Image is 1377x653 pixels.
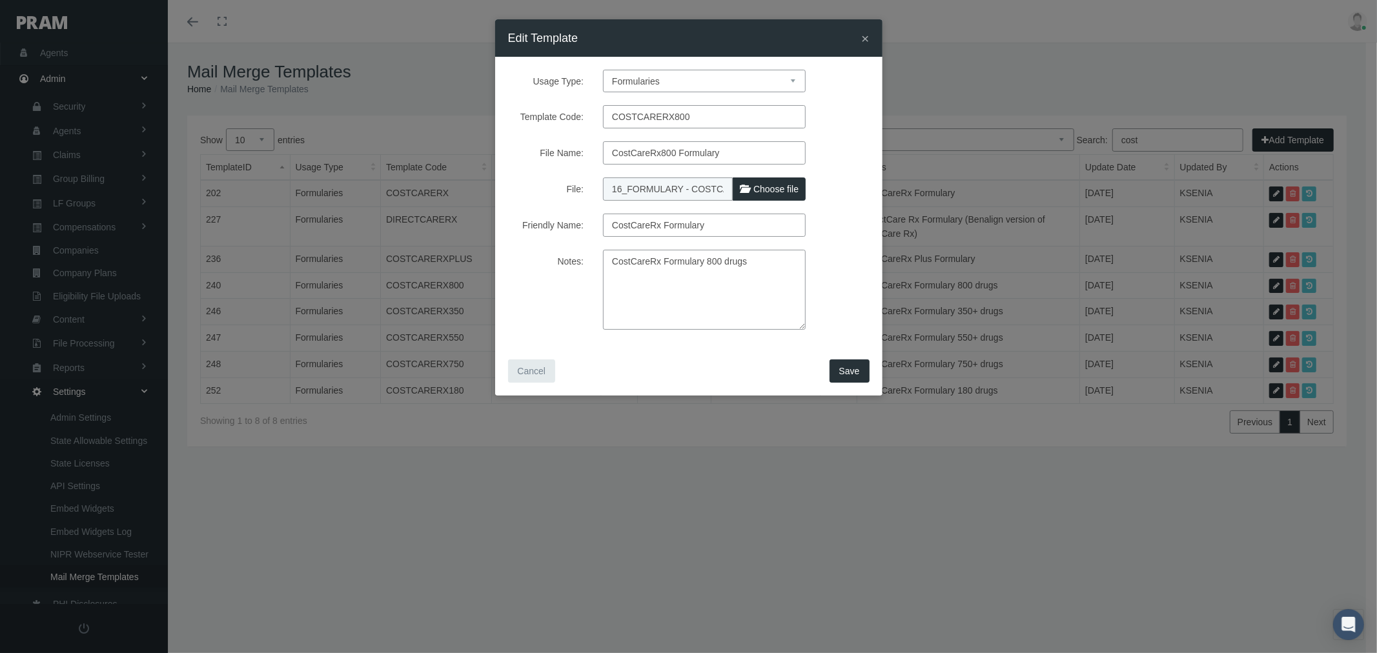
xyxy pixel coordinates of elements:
[861,32,869,45] button: Close
[498,214,594,237] label: Friendly Name:
[753,184,799,194] span: Choose file
[1333,609,1364,640] div: Open Intercom Messenger
[498,105,594,128] label: Template Code:
[830,359,870,383] button: Save
[508,359,556,383] button: Cancel
[498,141,594,165] label: File Name:
[498,250,594,330] label: Notes:
[508,29,578,47] h4: Edit Template
[603,214,806,237] input: Enter output friendly name
[603,141,806,165] input: Enter file name
[603,105,806,128] input: Enter template code
[498,177,594,201] label: File:
[498,70,594,92] label: Usage Type:
[861,31,869,46] span: ×
[839,366,860,376] span: Save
